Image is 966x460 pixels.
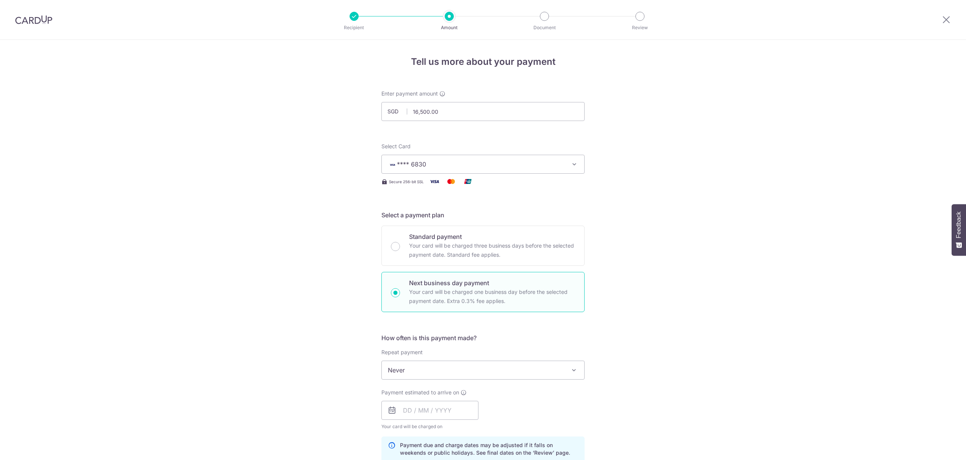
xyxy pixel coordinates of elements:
p: Amount [421,24,477,31]
span: Secure 256-bit SSL [389,179,424,185]
img: Mastercard [444,177,459,186]
input: 0.00 [381,102,585,121]
p: Your card will be charged one business day before the selected payment date. Extra 0.3% fee applies. [409,287,575,306]
label: Repeat payment [381,349,423,356]
h4: Tell us more about your payment [381,55,585,69]
p: Document [516,24,572,31]
h5: Select a payment plan [381,210,585,220]
span: Enter payment amount [381,90,438,97]
span: translation missing: en.payables.payment_networks.credit_card.summary.labels.select_card [381,143,411,149]
span: Feedback [955,212,962,238]
h5: How often is this payment made? [381,333,585,342]
input: DD / MM / YYYY [381,401,478,420]
p: Payment due and charge dates may be adjusted if it falls on weekends or public holidays. See fina... [400,441,578,457]
p: Recipient [326,24,382,31]
span: Payment estimated to arrive on [381,389,459,396]
span: Your card will be charged on [381,423,478,430]
button: Feedback - Show survey [952,204,966,256]
p: Next business day payment [409,278,575,287]
p: Your card will be charged three business days before the selected payment date. Standard fee appl... [409,241,575,259]
span: SGD [387,108,407,115]
img: CardUp [15,15,52,24]
p: Standard payment [409,232,575,241]
img: Visa [427,177,442,186]
p: Review [612,24,668,31]
img: Union Pay [460,177,475,186]
span: Never [381,361,585,380]
img: VISA [388,162,397,167]
span: Never [382,361,584,379]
